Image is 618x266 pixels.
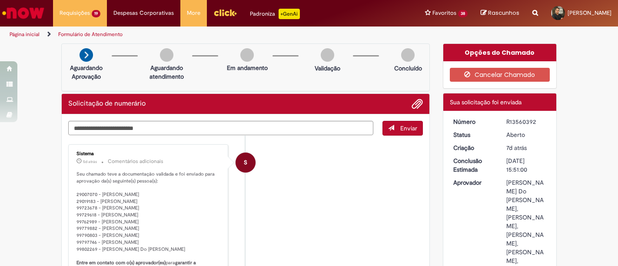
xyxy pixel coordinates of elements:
img: img-circle-grey.png [240,48,254,62]
dt: Status [447,130,500,139]
time: 23/09/2025 16:50:56 [506,144,527,152]
span: 7d atrás [506,144,527,152]
span: 38 [458,10,468,17]
button: Cancelar Chamado [450,68,550,82]
span: Sua solicitação foi enviada [450,98,522,106]
div: 23/09/2025 16:50:56 [506,143,547,152]
div: [DATE] 15:51:00 [506,156,547,174]
div: R13560392 [506,117,547,126]
p: +GenAi [279,9,300,19]
div: Opções do Chamado [443,44,557,61]
span: Favoritos [432,9,456,17]
button: Adicionar anexos [412,98,423,110]
a: Formulário de Atendimento [58,31,123,38]
button: Enviar [382,121,423,136]
img: img-circle-grey.png [401,48,415,62]
h2: Solicitação de numerário Histórico de tíquete [68,100,146,108]
span: 5d atrás [83,159,97,164]
a: Página inicial [10,31,40,38]
img: click_logo_yellow_360x200.png [213,6,237,19]
p: Aguardando atendimento [146,63,188,81]
p: Aguardando Aprovação [65,63,107,81]
span: More [187,9,200,17]
img: img-circle-grey.png [321,48,334,62]
b: Entre em contato com o(s) aprovador(es) [76,259,166,266]
p: Em andamento [227,63,268,72]
ul: Trilhas de página [7,27,405,43]
img: img-circle-grey.png [160,48,173,62]
time: 25/09/2025 19:37:56 [83,159,97,164]
img: ServiceNow [1,4,46,22]
span: Despesas Corporativas [113,9,174,17]
span: [PERSON_NAME] [568,9,611,17]
span: Rascunhos [488,9,519,17]
p: Validação [315,64,340,73]
img: arrow-next.png [80,48,93,62]
dt: Conclusão Estimada [447,156,500,174]
dt: Número [447,117,500,126]
textarea: Digite sua mensagem aqui... [68,121,373,135]
div: Padroniza [250,9,300,19]
div: Sistema [76,151,221,156]
span: S [244,152,247,173]
span: 19 [92,10,100,17]
a: Rascunhos [481,9,519,17]
span: Requisições [60,9,90,17]
dt: Aprovador [447,178,500,187]
p: Concluído [394,64,422,73]
span: Enviar [400,124,417,132]
div: Aberto [506,130,547,139]
div: System [236,153,256,173]
small: Comentários adicionais [108,158,163,165]
dt: Criação [447,143,500,152]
